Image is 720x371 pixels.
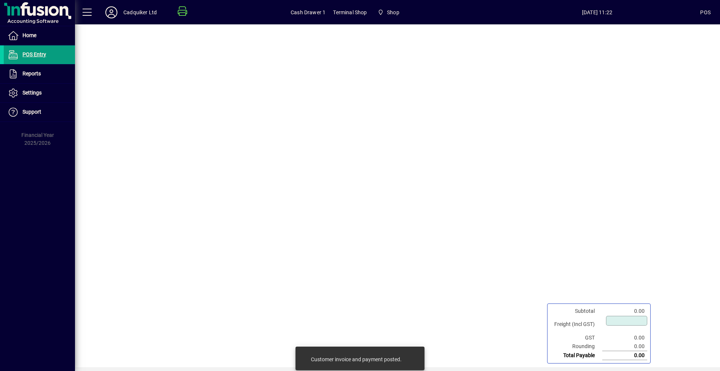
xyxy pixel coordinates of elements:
span: Settings [22,90,42,96]
td: 0.00 [602,333,647,342]
td: Freight (Incl GST) [550,315,602,333]
div: Cadquiker Ltd [123,6,157,18]
span: Shop [375,6,402,19]
span: Cash Drawer 1 [291,6,325,18]
span: Shop [387,6,399,18]
div: POS [700,6,711,18]
td: 0.00 [602,307,647,315]
span: Reports [22,71,41,77]
span: Home [22,32,36,38]
td: 0.00 [602,342,647,351]
span: Support [22,109,41,115]
td: Subtotal [550,307,602,315]
div: Customer invoice and payment posted. [311,356,402,363]
span: POS Entry [22,51,46,57]
button: Profile [99,6,123,19]
a: Home [4,26,75,45]
td: 0.00 [602,351,647,360]
td: Rounding [550,342,602,351]
span: [DATE] 11:22 [494,6,700,18]
a: Reports [4,65,75,83]
a: Support [4,103,75,122]
td: Total Payable [550,351,602,360]
a: Settings [4,84,75,102]
span: Terminal Shop [333,6,367,18]
td: GST [550,333,602,342]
